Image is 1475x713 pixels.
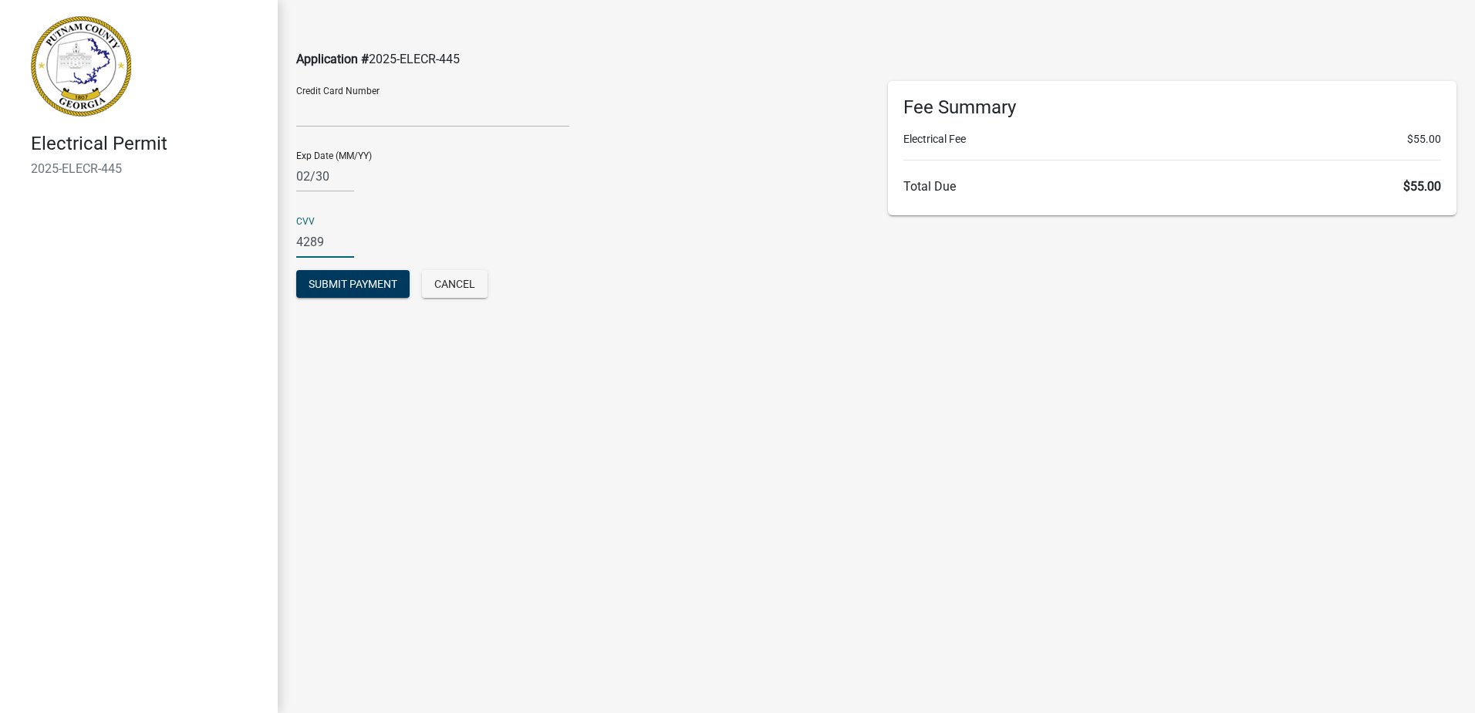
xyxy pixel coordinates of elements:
h6: Fee Summary [903,96,1441,119]
span: Cancel [434,278,475,290]
h6: 2025-ELECR-445 [31,161,265,176]
h6: Total Due [903,179,1441,194]
span: Submit Payment [309,278,397,290]
h4: Electrical Permit [31,133,265,155]
button: Submit Payment [296,270,410,298]
button: Cancel [422,270,488,298]
span: 2025-ELECR-445 [369,52,460,66]
span: $55.00 [1407,131,1441,147]
span: Application # [296,52,369,66]
span: $55.00 [1403,179,1441,194]
img: Putnam County, Georgia [31,16,131,117]
label: Credit Card Number [296,86,380,96]
li: Electrical Fee [903,131,1441,147]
